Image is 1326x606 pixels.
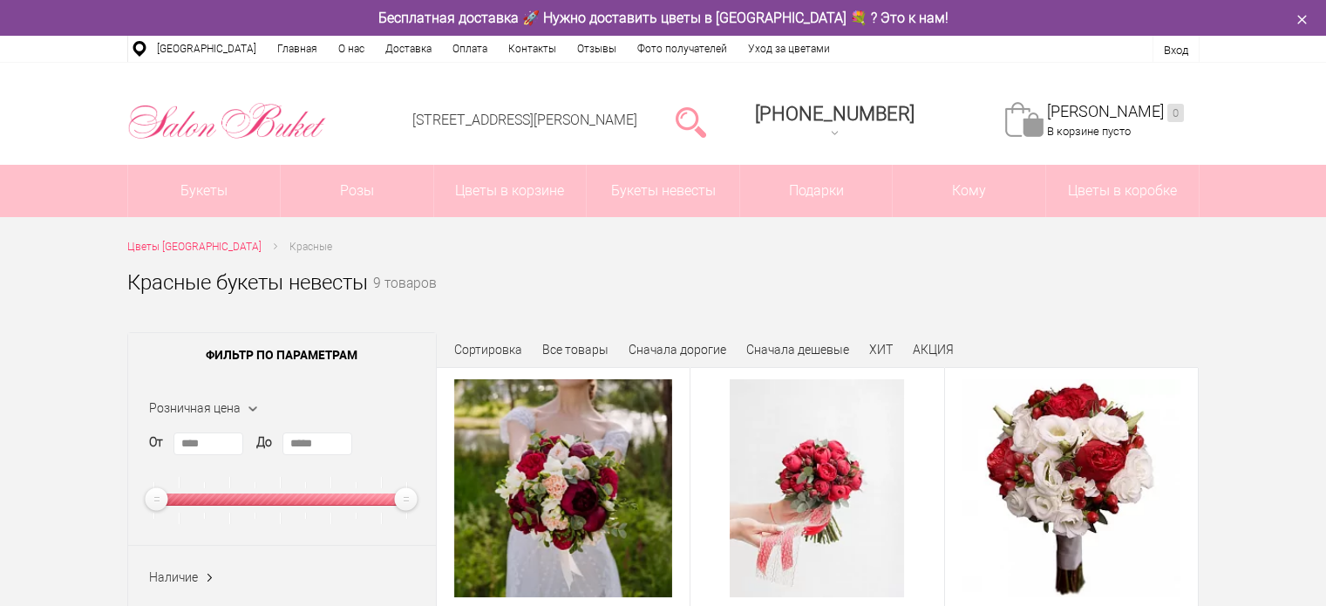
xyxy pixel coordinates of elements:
a: Уход за цветами [738,36,840,62]
a: Фото получателей [627,36,738,62]
label: До [256,433,272,452]
h1: Красные букеты невесты [127,267,368,298]
a: О нас [328,36,375,62]
span: Розничная цена [149,401,241,415]
img: Цветы Нижний Новгород [127,99,327,144]
a: Розы [281,165,433,217]
img: Букет невесты 037 [730,379,904,597]
a: Отзывы [567,36,627,62]
a: Сначала дешевые [746,343,849,357]
a: Все товары [542,343,609,357]
label: От [149,433,163,452]
a: [GEOGRAPHIC_DATA] [146,36,267,62]
ins: 0 [1167,104,1184,122]
a: Цветы в корзине [434,165,587,217]
small: 9 товаров [373,277,437,319]
span: В корзине пусто [1047,125,1131,138]
a: Подарки [740,165,893,217]
a: АКЦИЯ [913,343,954,357]
a: [PHONE_NUMBER] [745,97,925,146]
a: Букеты [128,165,281,217]
span: Сортировка [454,343,522,357]
a: Сначала дорогие [629,343,726,357]
span: [PHONE_NUMBER] [755,103,915,125]
a: Оплата [442,36,498,62]
a: Цветы [GEOGRAPHIC_DATA] [127,238,262,256]
a: Контакты [498,36,567,62]
span: Наличие [149,570,198,584]
span: Цветы [GEOGRAPHIC_DATA] [127,241,262,253]
a: Главная [267,36,328,62]
a: [STREET_ADDRESS][PERSON_NAME] [412,112,637,128]
a: ХИТ [869,343,893,357]
span: Фильтр по параметрам [128,333,436,377]
div: Бесплатная доставка 🚀 Нужно доставить цветы в [GEOGRAPHIC_DATA] 💐 ? Это к нам! [114,9,1213,27]
a: Букеты невесты [587,165,739,217]
a: Вход [1164,44,1188,57]
img: Букет невесты с красными пионами и фрезией [454,379,672,597]
span: Кому [893,165,1045,217]
span: Красные [289,241,332,253]
img: Букет невесты с красными пионовидными розами [962,379,1180,597]
a: [PERSON_NAME] [1047,102,1184,122]
a: Цветы в коробке [1046,165,1199,217]
a: Доставка [375,36,442,62]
